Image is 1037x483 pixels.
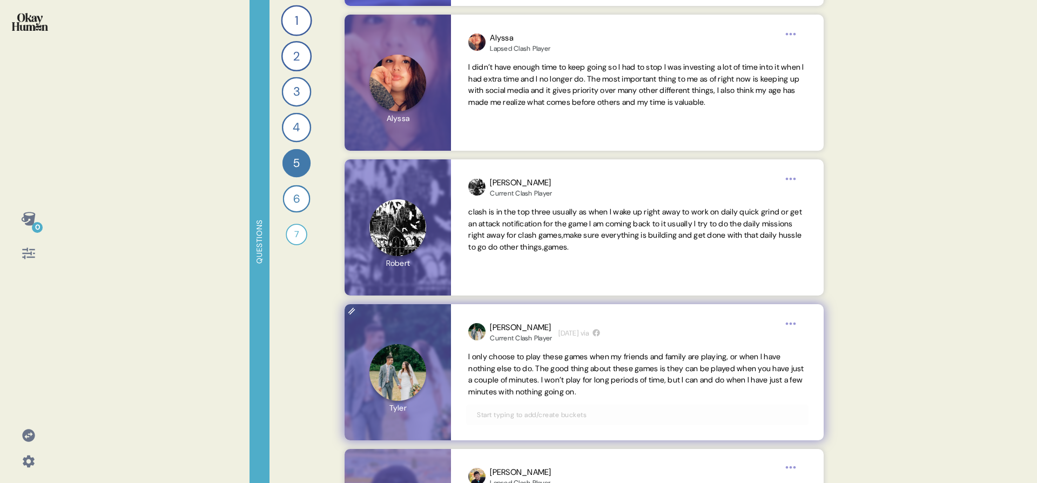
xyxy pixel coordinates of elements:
span: I didn’t have enough time to keep going so I had to stop I was investing a lot of time into it wh... [468,62,804,107]
img: profilepic_25306107508991146.jpg [468,178,486,196]
div: Current Clash Player [490,189,552,198]
div: Lapsed Clash Player [490,44,550,53]
input: Start typing to add/create buckets [470,409,804,421]
div: [PERSON_NAME] [490,466,551,479]
span: I only choose to play these games when my friends and family are playing, or when I have nothing ... [468,352,804,397]
img: okayhuman.3b1b6348.png [12,13,48,31]
div: 6 [283,185,311,213]
div: 2 [281,41,312,71]
div: 4 [282,113,311,142]
img: profilepic_24603372712637430.jpg [468,323,486,340]
div: Current Clash Player [490,334,552,343]
div: 5 [282,149,311,177]
time: [DATE] [558,328,578,339]
span: via [581,328,590,339]
div: 0 [32,222,43,233]
div: 7 [286,224,307,245]
div: [PERSON_NAME] [490,177,552,189]
div: Alyssa [490,32,550,44]
div: [PERSON_NAME] [490,321,552,334]
img: profilepic_31576667318643323.jpg [468,33,486,51]
div: 3 [282,77,312,107]
div: 1 [281,5,312,36]
span: clash is in the top three usually as when I wake up right away to work on daily quick grind or ge... [468,207,802,252]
